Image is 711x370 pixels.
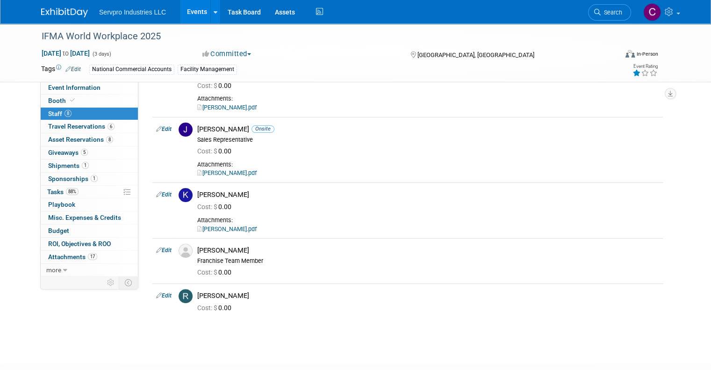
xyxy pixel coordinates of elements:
a: Budget [41,225,138,237]
div: Attachments: [197,217,659,224]
button: Committed [199,49,255,59]
span: more [46,266,61,274]
a: [PERSON_NAME].pdf [197,225,257,232]
a: Search [588,4,631,21]
span: Giveaways [48,149,88,156]
span: 8 [106,136,113,143]
div: [PERSON_NAME] [197,246,659,255]
div: [PERSON_NAME] [197,291,659,300]
div: Franchise Team Member [197,257,659,265]
a: more [41,264,138,276]
div: Event Rating [632,64,658,69]
span: Misc. Expenses & Credits [48,214,121,221]
img: Chris Chassagneux [643,3,661,21]
span: Sponsorships [48,175,98,182]
span: 1 [91,175,98,182]
span: 6 [108,123,115,130]
span: Booth [48,97,77,104]
a: Tasks88% [41,186,138,198]
span: 0.00 [197,304,235,312]
img: Associate-Profile-5.png [179,244,193,258]
span: Playbook [48,201,75,208]
a: Playbook [41,198,138,211]
a: Travel Reservations6 [41,120,138,133]
img: R.jpg [179,289,193,303]
span: 8 [65,110,72,117]
span: 0.00 [197,82,235,89]
div: In-Person [636,51,658,58]
span: 0.00 [197,147,235,155]
td: Toggle Event Tabs [119,276,138,289]
span: Tasks [47,188,79,196]
span: [GEOGRAPHIC_DATA], [GEOGRAPHIC_DATA] [417,51,534,58]
span: Attachments [48,253,97,261]
span: 5 [81,149,88,156]
span: 88% [66,188,79,195]
td: Personalize Event Tab Strip [103,276,119,289]
span: Budget [48,227,69,234]
span: Event Information [48,84,101,91]
div: Event Format [567,49,658,63]
div: National Commercial Accounts [89,65,174,74]
span: Travel Reservations [48,123,115,130]
a: Shipments1 [41,160,138,172]
span: to [61,50,70,57]
a: Asset Reservations8 [41,133,138,146]
a: Edit [156,191,172,198]
div: Sales Representative [197,136,659,144]
img: ExhibitDay [41,8,88,17]
a: Edit [156,126,172,132]
span: Cost: $ [197,203,218,210]
span: [DATE] [DATE] [41,49,90,58]
i: Booth reservation complete [70,98,75,103]
img: Format-Inperson.png [625,50,635,58]
span: Cost: $ [197,268,218,276]
span: Servpro Industries LLC [99,8,166,16]
span: ROI, Objectives & ROO [48,240,111,247]
a: Sponsorships1 [41,173,138,185]
a: ROI, Objectives & ROO [41,238,138,250]
span: (3 days) [92,51,111,57]
img: J.jpg [179,123,193,137]
a: Edit [156,247,172,254]
div: Attachments: [197,95,659,102]
div: Facility Management [178,65,237,74]
div: IFMA World Workplace 2025 [38,28,606,45]
div: Attachments: [197,161,659,168]
a: [PERSON_NAME].pdf [197,169,257,176]
span: Asset Reservations [48,136,113,143]
a: Edit [65,66,81,73]
img: K.jpg [179,188,193,202]
span: 1 [82,162,89,169]
div: [PERSON_NAME] [197,125,659,134]
a: [PERSON_NAME].pdf [197,104,257,111]
span: Staff [48,110,72,117]
a: Staff8 [41,108,138,120]
a: Attachments17 [41,251,138,263]
a: Misc. Expenses & Credits [41,211,138,224]
td: Tags [41,64,81,75]
a: Booth [41,94,138,107]
span: Search [601,9,622,16]
div: [PERSON_NAME] [197,190,659,199]
span: Cost: $ [197,147,218,155]
span: 0.00 [197,268,235,276]
a: Event Information [41,81,138,94]
span: Cost: $ [197,304,218,312]
a: Edit [156,292,172,299]
span: 17 [88,253,97,260]
span: Cost: $ [197,82,218,89]
span: Onsite [251,125,274,132]
span: 0.00 [197,203,235,210]
span: Shipments [48,162,89,169]
a: Giveaways5 [41,146,138,159]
